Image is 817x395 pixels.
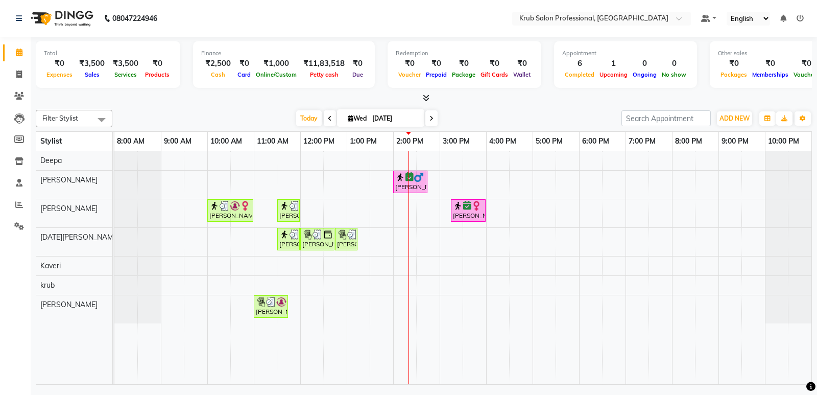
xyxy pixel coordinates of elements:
[40,300,98,309] span: [PERSON_NAME]
[562,58,597,69] div: 6
[350,71,366,78] span: Due
[630,58,659,69] div: 0
[449,71,478,78] span: Package
[301,229,333,249] div: [PERSON_NAME], TK04, 12:00 PM-12:45 PM, Master Haircuts - [DEMOGRAPHIC_DATA] Master Stylish
[40,204,98,213] span: [PERSON_NAME]
[208,134,245,149] a: 10:00 AM
[396,49,533,58] div: Redemption
[301,134,337,149] a: 12:00 PM
[114,134,147,149] a: 8:00 AM
[208,201,252,220] div: [PERSON_NAME], TK02, 10:00 AM-11:00 AM, Hair Colour & Chemical Services - [DEMOGRAPHIC_DATA] Touc...
[112,4,157,33] b: 08047224946
[42,114,78,122] span: Filter Stylist
[423,71,449,78] span: Prepaid
[750,58,791,69] div: ₹0
[142,71,172,78] span: Products
[40,281,55,290] span: krub
[299,58,349,69] div: ₹11,83,518
[449,58,478,69] div: ₹0
[580,134,612,149] a: 6:00 PM
[659,71,689,78] span: No show
[533,134,565,149] a: 5:00 PM
[142,58,172,69] div: ₹0
[254,134,291,149] a: 11:00 AM
[452,201,485,220] div: [PERSON_NAME], TK06, 03:15 PM-04:00 PM, Master Haircuts - [DEMOGRAPHIC_DATA] Master Stylish
[630,71,659,78] span: Ongoing
[345,114,369,122] span: Wed
[478,71,511,78] span: Gift Cards
[109,58,142,69] div: ₹3,500
[423,58,449,69] div: ₹0
[161,134,194,149] a: 9:00 AM
[487,134,519,149] a: 4:00 PM
[718,58,750,69] div: ₹0
[44,71,75,78] span: Expenses
[440,134,472,149] a: 3:00 PM
[201,49,367,58] div: Finance
[621,110,711,126] input: Search Appointment
[26,4,96,33] img: logo
[396,71,423,78] span: Voucher
[672,134,705,149] a: 8:00 PM
[347,134,379,149] a: 1:00 PM
[478,58,511,69] div: ₹0
[82,71,102,78] span: Sales
[40,261,61,270] span: Kaveri
[40,136,62,146] span: Stylist
[40,175,98,184] span: [PERSON_NAME]
[597,71,630,78] span: Upcoming
[40,233,119,242] span: [DATE][PERSON_NAME]
[659,58,689,69] div: 0
[718,71,750,78] span: Packages
[719,134,751,149] a: 9:00 PM
[278,201,299,220] div: [PERSON_NAME], TK03, 11:30 AM-12:00 PM, Experts Haircuts - [DEMOGRAPHIC_DATA] Shampoo Conditioning
[40,156,62,165] span: Deepa
[717,111,752,126] button: ADD NEW
[750,71,791,78] span: Memberships
[75,58,109,69] div: ₹3,500
[394,134,426,149] a: 2:00 PM
[394,172,426,192] div: [PERSON_NAME], TK05, 02:00 PM-02:45 PM, Master Haircuts - [DEMOGRAPHIC_DATA] Master Stylish
[253,58,299,69] div: ₹1,000
[396,58,423,69] div: ₹0
[235,71,253,78] span: Card
[369,111,420,126] input: 2025-09-03
[255,297,287,316] div: [PERSON_NAME], TK02, 11:00 AM-11:45 AM, Manicure & Pedicure - [PERSON_NAME] Pedicure
[235,58,253,69] div: ₹0
[278,229,299,249] div: [PERSON_NAME], TK04, 11:30 AM-12:00 PM, Experts Haircuts - [DEMOGRAPHIC_DATA] [PERSON_NAME] Styling
[296,110,322,126] span: Today
[208,71,228,78] span: Cash
[307,71,341,78] span: Petty cash
[112,71,139,78] span: Services
[719,114,750,122] span: ADD NEW
[511,71,533,78] span: Wallet
[44,49,172,58] div: Total
[336,229,356,249] div: [PERSON_NAME], TK04, 12:45 PM-01:15 PM, Experts Haircuts - [DEMOGRAPHIC_DATA] Head Massage
[626,134,658,149] a: 7:00 PM
[765,134,802,149] a: 10:00 PM
[562,49,689,58] div: Appointment
[201,58,235,69] div: ₹2,500
[349,58,367,69] div: ₹0
[253,71,299,78] span: Online/Custom
[562,71,597,78] span: Completed
[44,58,75,69] div: ₹0
[597,58,630,69] div: 1
[511,58,533,69] div: ₹0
